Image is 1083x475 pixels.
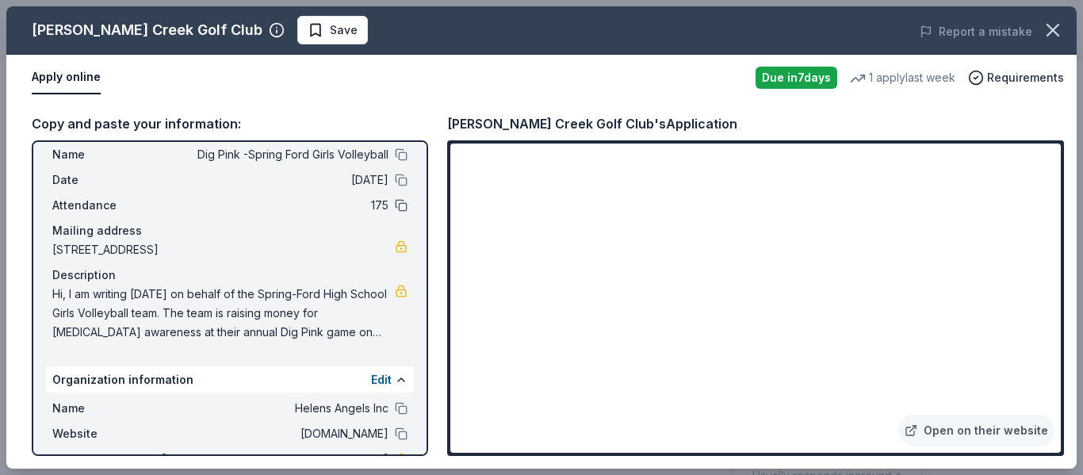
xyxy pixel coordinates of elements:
[46,367,414,393] div: Organization information
[159,450,388,469] span: [US_EMPLOYER_IDENTIFICATION_NUMBER]
[756,67,837,89] div: Due in 7 days
[52,196,159,215] span: Attendance
[987,68,1064,87] span: Requirements
[898,415,1054,446] a: Open on their website
[52,424,159,443] span: Website
[52,145,159,164] span: Name
[447,113,737,134] div: [PERSON_NAME] Creek Golf Club's Application
[52,221,408,240] div: Mailing address
[52,240,395,259] span: [STREET_ADDRESS]
[159,424,388,443] span: [DOMAIN_NAME]
[32,61,101,94] button: Apply online
[159,170,388,190] span: [DATE]
[920,22,1032,41] button: Report a mistake
[52,399,159,418] span: Name
[32,113,428,134] div: Copy and paste your information:
[32,17,262,43] div: [PERSON_NAME] Creek Golf Club
[968,68,1064,87] button: Requirements
[52,170,159,190] span: Date
[330,21,358,40] span: Save
[52,285,395,342] span: Hi, I am writing [DATE] on behalf of the Spring-Ford High School Girls Volleyball team. The team ...
[52,266,408,285] div: Description
[371,370,392,389] button: Edit
[159,145,388,164] span: Dig Pink -Spring Ford Girls Volleyball
[159,399,388,418] span: Helens Angels Inc
[52,450,159,469] span: EIN
[850,68,955,87] div: 1 apply last week
[159,196,388,215] span: 175
[297,16,368,44] button: Save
